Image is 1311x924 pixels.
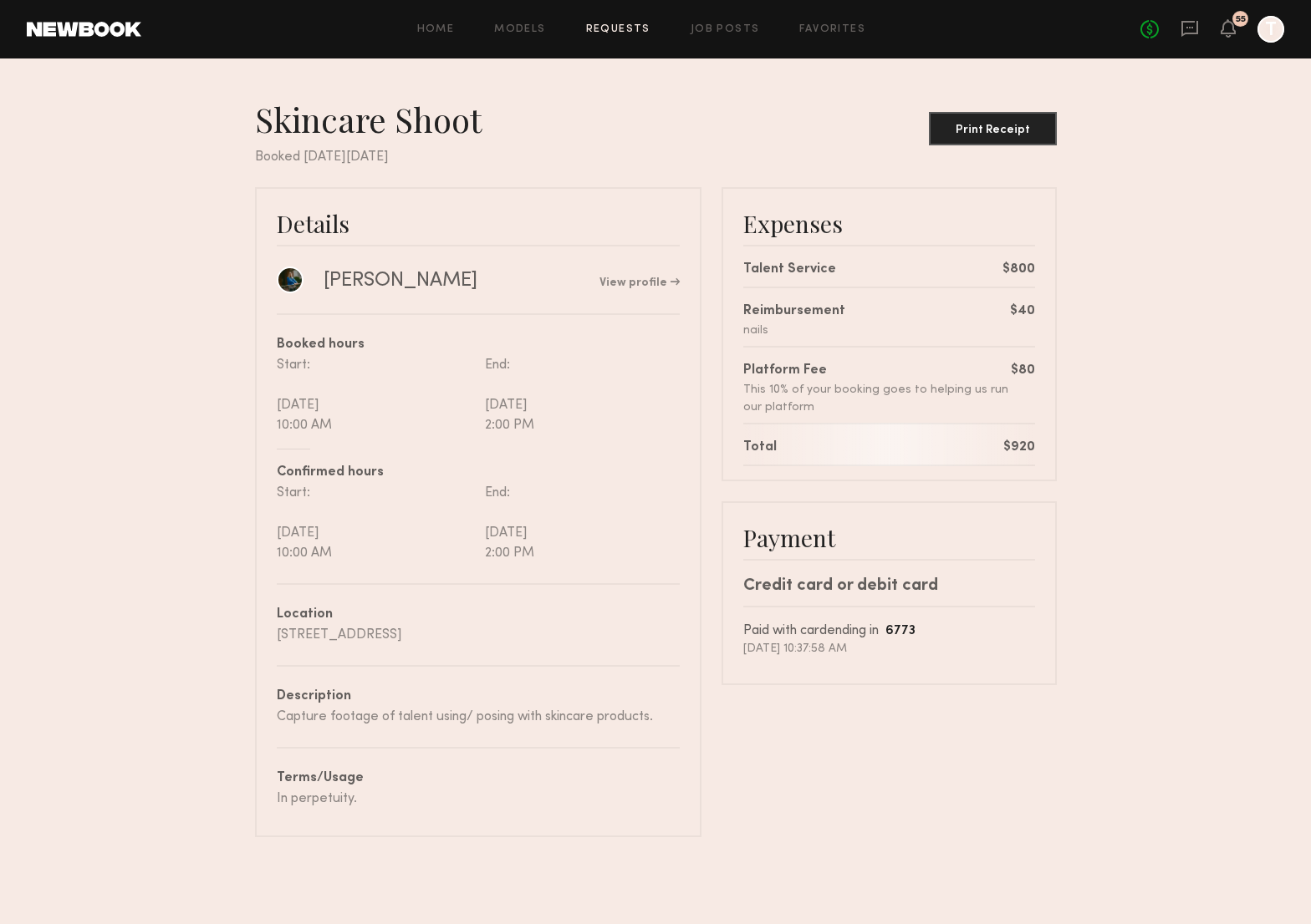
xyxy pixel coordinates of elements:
[277,769,680,789] div: Terms/Usage
[743,322,845,339] div: nails
[277,625,680,645] div: [STREET_ADDRESS]
[417,24,455,35] a: Home
[929,112,1057,145] button: Print Receipt
[743,523,1035,552] div: Payment
[277,463,680,483] div: Confirmed hours
[277,687,680,707] div: Description
[277,335,680,355] div: Booked hours
[277,355,478,435] div: Start: [DATE] 10:00 AM
[255,147,1057,167] div: Booked [DATE][DATE]
[1257,16,1284,43] a: T
[1003,438,1035,458] div: $920
[277,789,680,809] div: In perpetuity.
[277,209,680,238] div: Details
[743,574,1035,599] div: Credit card or debit card
[743,209,1035,238] div: Expenses
[1010,302,1035,322] div: $40
[255,99,495,140] div: Skincare Shoot
[586,24,650,35] a: Requests
[324,268,477,293] div: [PERSON_NAME]
[743,621,1035,642] div: Paid with card ending in
[691,24,760,35] a: Job Posts
[1011,361,1035,381] div: $80
[277,605,680,625] div: Location
[478,483,680,563] div: End: [DATE] 2:00 PM
[743,438,777,458] div: Total
[936,124,1050,136] div: Print Receipt
[743,642,1035,657] div: [DATE] 10:37:58 AM
[743,302,845,322] div: Reimbursement
[277,483,478,563] div: Start: [DATE] 10:00 AM
[743,381,1011,416] div: This 10% of your booking goes to helping us run our platform
[743,361,1011,381] div: Platform Fee
[1236,15,1246,24] div: 55
[494,24,545,35] a: Models
[1002,260,1035,280] div: $800
[799,24,865,35] a: Favorites
[599,277,680,289] a: View profile
[478,355,680,435] div: End: [DATE] 2:00 PM
[743,260,836,280] div: Talent Service
[277,707,680,727] div: Capture footage of talent using/ posing with skincare products.
[885,625,916,637] b: 6773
